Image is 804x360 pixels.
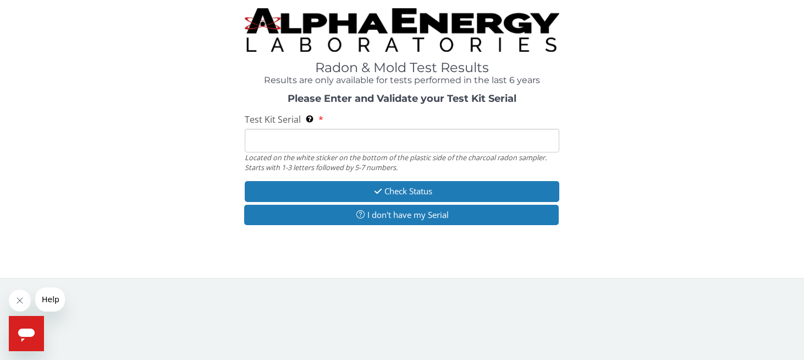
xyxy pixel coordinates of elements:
[9,290,31,312] iframe: Close message
[288,92,516,105] strong: Please Enter and Validate your Test Kit Serial
[9,316,44,351] iframe: Button to launch messaging window
[245,61,560,75] h1: Radon & Mold Test Results
[245,8,560,52] img: TightCrop.jpg
[245,152,560,173] div: Located on the white sticker on the bottom of the plastic side of the charcoal radon sampler. Sta...
[35,287,65,312] iframe: Message from company
[244,205,559,225] button: I don't have my Serial
[245,75,560,85] h4: Results are only available for tests performed in the last 6 years
[245,113,301,126] span: Test Kit Serial
[245,181,560,201] button: Check Status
